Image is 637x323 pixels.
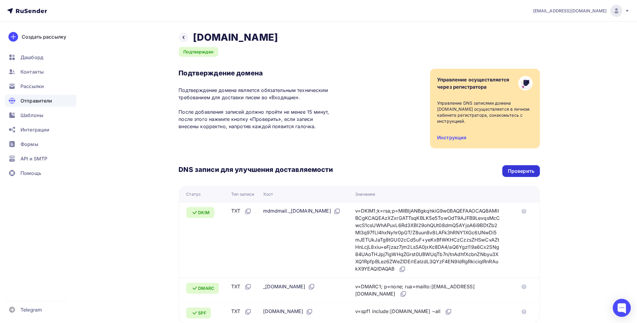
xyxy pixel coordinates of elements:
div: Хост [263,191,273,197]
span: Рассылки [20,83,44,90]
span: Формы [20,141,38,148]
div: Тип записи [231,191,254,197]
a: Инструкция [437,135,467,141]
div: TXT [231,308,252,315]
div: v=DKIM1;k=rsa;p=MIIBIjANBgkqhkiG9w0BAQEFAAOCAQ8AMIIBCgKCAQEAzXZxrGATTsqKBLK5e5TowOdT9AJFB9LevqsMc... [355,207,501,273]
a: Контакты [5,66,76,78]
div: [DOMAIN_NAME] [263,308,313,315]
a: Формы [5,138,76,150]
div: Значение [355,191,375,197]
h2: [DOMAIN_NAME] [193,31,278,43]
a: [EMAIL_ADDRESS][DOMAIN_NAME] [533,5,630,17]
span: Контакты [20,68,44,75]
span: Интеграции [20,126,49,133]
span: Telegram [20,306,42,313]
h3: Подтверждение домена [179,69,333,77]
span: DKIM [198,210,210,216]
div: TXT [231,283,252,291]
span: SPF [198,310,206,316]
div: TXT [231,207,252,215]
span: DMARC [198,285,214,291]
div: _[DOMAIN_NAME] [263,283,315,291]
div: Статус [186,191,201,197]
a: Рассылки [5,80,76,92]
div: Создать рассылку [22,33,66,40]
a: Отправители [5,95,76,107]
div: v=spf1 include:[DOMAIN_NAME] ~all [355,308,452,315]
span: Помощь [20,169,41,177]
div: Управление осуществляется через регистратора [437,76,510,90]
div: Управление DNS записями домена [DOMAIN_NAME] осуществляется в личном кабинете регистратора, ознак... [437,100,533,124]
div: v=DMARC1; p=none; rua=mailto:[EMAIL_ADDRESS][DOMAIN_NAME] [355,283,501,298]
a: Дашборд [5,51,76,63]
p: Подтверждение домена является обязательным техническим требованием для доставки писем во «Входящи... [179,87,333,130]
span: [EMAIL_ADDRESS][DOMAIN_NAME] [533,8,607,14]
span: API и SMTP [20,155,47,162]
div: Подтвержден [179,47,219,57]
a: Шаблоны [5,109,76,121]
div: mdmdmail._[DOMAIN_NAME] [263,207,341,215]
span: Дашборд [20,54,43,61]
span: Шаблоны [20,112,43,119]
span: Отправители [20,97,52,104]
div: Проверить [508,168,534,175]
h3: DNS записи для улучшения доставляемости [179,165,333,175]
